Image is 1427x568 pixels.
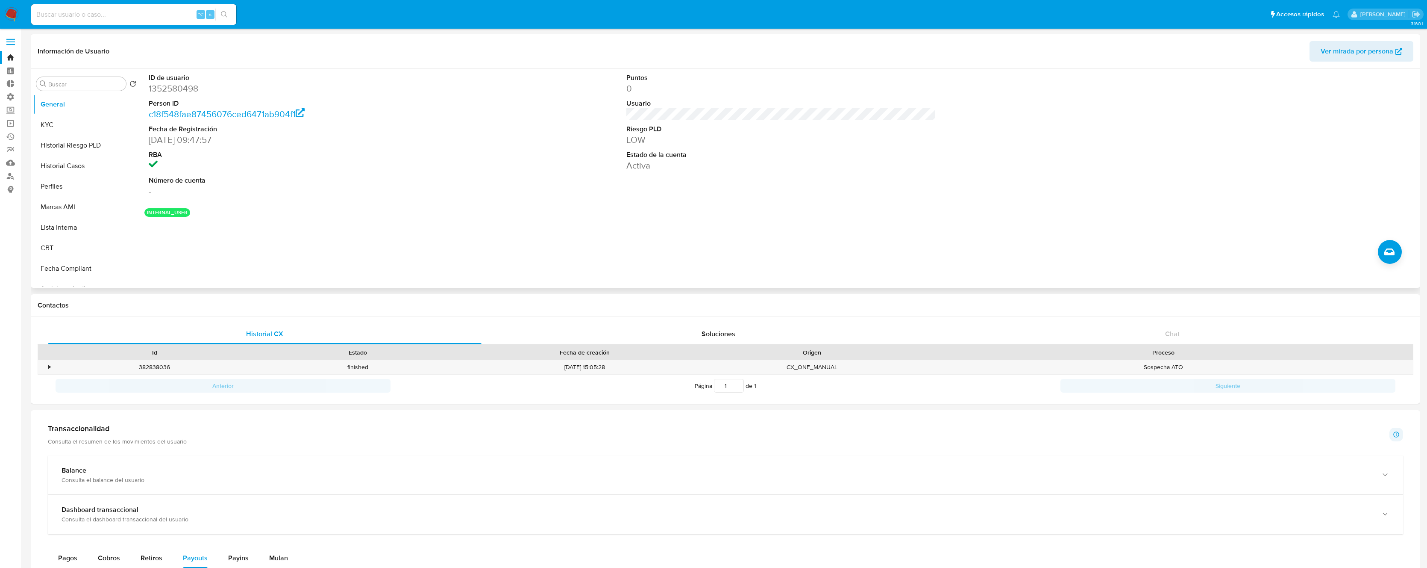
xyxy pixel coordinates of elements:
[913,360,1413,374] div: Sospecha ATO
[197,10,204,18] span: ⌥
[33,258,140,279] button: Fecha Compliant
[149,108,305,120] a: c18f548fae87456076ced6471ab904f1
[33,156,140,176] button: Historial Casos
[59,348,250,357] div: Id
[695,379,756,393] span: Página de
[215,9,233,21] button: search-icon
[626,83,936,95] dd: 0
[33,94,140,115] button: General
[262,348,454,357] div: Estado
[48,363,50,371] div: •
[53,360,256,374] div: 382838036
[33,135,140,156] button: Historial Riesgo PLD
[711,360,914,374] div: CX_ONE_MANUAL
[33,217,140,238] button: Lista Interna
[626,73,936,83] dt: Puntos
[149,73,458,83] dt: ID de usuario
[626,134,936,146] dd: LOW
[1276,10,1324,19] span: Accesos rápidos
[246,329,283,339] span: Historial CX
[31,9,236,20] input: Buscar usuario o caso...
[149,124,458,134] dt: Fecha de Registración
[626,124,936,134] dt: Riesgo PLD
[626,99,936,108] dt: Usuario
[1360,10,1409,18] p: federico.luaces@mercadolibre.com
[149,99,458,108] dt: Person ID
[33,197,140,217] button: Marcas AML
[33,279,140,299] button: Anticipos de dinero
[149,185,458,197] dd: -
[149,83,458,95] dd: 1352580498
[626,150,936,160] dt: Estado de la cuenta
[1310,41,1413,62] button: Ver mirada por persona
[1165,329,1180,339] span: Chat
[465,348,704,357] div: Fecha de creación
[1321,41,1393,62] span: Ver mirada por persona
[149,150,458,160] dt: RBA
[754,382,756,390] span: 1
[716,348,908,357] div: Origen
[1412,10,1421,19] a: Salir
[129,80,136,90] button: Volver al orden por defecto
[38,301,1413,310] h1: Contactos
[256,360,460,374] div: finished
[149,134,458,146] dd: [DATE] 09:47:57
[702,329,735,339] span: Soluciones
[1060,379,1395,393] button: Siguiente
[33,238,140,258] button: CBT
[33,115,140,135] button: KYC
[38,47,109,56] h1: Información de Usuario
[149,176,458,185] dt: Número de cuenta
[48,80,123,88] input: Buscar
[459,360,710,374] div: [DATE] 15:05:28
[626,160,936,172] dd: Activa
[1333,11,1340,18] a: Notificaciones
[209,10,211,18] span: s
[40,80,47,87] button: Buscar
[33,176,140,197] button: Perfiles
[56,379,391,393] button: Anterior
[919,348,1407,357] div: Proceso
